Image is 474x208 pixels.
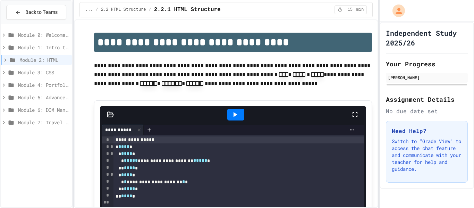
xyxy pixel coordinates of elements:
[386,94,468,104] h2: Assignment Details
[386,107,468,115] div: No due date set
[345,7,356,13] span: 15
[386,28,468,48] h1: Independent Study 2025/26
[25,9,58,16] span: Back to Teams
[18,31,69,39] span: Module 0: Welcome to Web Development
[356,7,364,13] span: min
[18,44,69,51] span: Module 1: Intro to the Web
[392,138,462,173] p: Switch to "Grade View" to access the chat feature and communicate with your teacher for help and ...
[18,119,69,126] span: Module 7: Travel Guide
[416,150,467,180] iframe: chat widget
[19,56,69,64] span: Module 2: HTML
[85,7,93,13] span: ...
[18,106,69,114] span: Module 6: DOM Manipulation
[154,6,221,14] span: 2.2.1 HTML Structure
[149,7,151,13] span: /
[6,5,66,20] button: Back to Teams
[385,3,407,19] div: My Account
[388,74,466,81] div: [PERSON_NAME]
[386,59,468,69] h2: Your Progress
[101,7,146,13] span: 2.2 HTML Structure
[18,81,69,89] span: Module 4: Portfolio
[445,180,467,201] iframe: chat widget
[392,127,462,135] h3: Need Help?
[18,94,69,101] span: Module 5: Advanced HTML/CSS
[96,7,98,13] span: /
[18,69,69,76] span: Module 3: CSS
